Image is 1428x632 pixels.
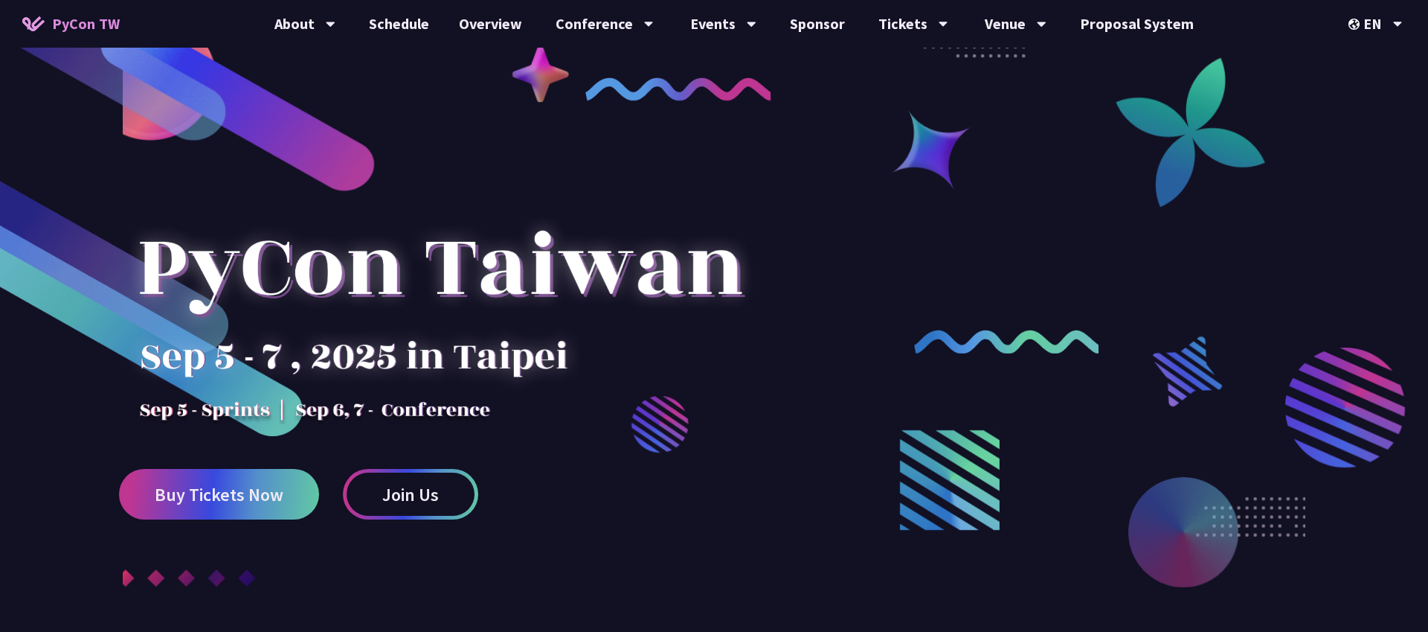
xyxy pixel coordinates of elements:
[52,13,120,35] span: PyCon TW
[1348,19,1363,30] img: Locale Icon
[22,16,45,31] img: Home icon of PyCon TW 2025
[155,485,283,504] span: Buy Tickets Now
[914,330,1100,353] img: curly-2.e802c9f.png
[7,5,135,42] a: PyCon TW
[119,469,319,520] a: Buy Tickets Now
[343,469,478,520] a: Join Us
[585,77,771,100] img: curly-1.ebdbada.png
[382,485,439,504] span: Join Us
